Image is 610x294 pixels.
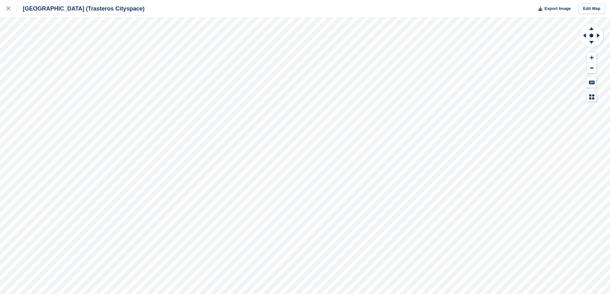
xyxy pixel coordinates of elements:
[17,5,144,12] div: [GEOGRAPHIC_DATA] (Trasteros Cityspace)
[544,5,571,12] span: Export Image
[587,77,597,88] button: Keyboard Shortcuts
[534,4,571,14] button: Export Image
[587,63,597,74] button: Zoom Out
[587,91,597,102] button: Map Legend
[579,4,605,14] a: Edit Map
[587,52,597,63] button: Zoom In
